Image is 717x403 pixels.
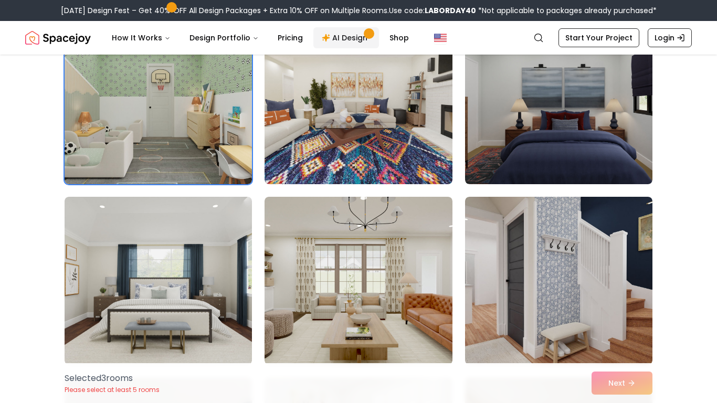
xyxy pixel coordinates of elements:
[465,197,652,365] img: Room room-21
[558,28,639,47] a: Start Your Project
[65,386,160,394] p: Please select at least 5 rooms
[476,5,657,16] span: *Not applicable to packages already purchased*
[181,27,267,48] button: Design Portfolio
[389,5,476,16] span: Use code:
[61,5,657,16] div: [DATE] Design Fest – Get 40% OFF All Design Packages + Extra 10% OFF on Multiple Rooms.
[25,27,91,48] img: Spacejoy Logo
[465,16,652,184] img: Room room-18
[648,28,692,47] a: Login
[25,21,692,55] nav: Global
[265,16,452,184] img: Room room-17
[103,27,179,48] button: How It Works
[65,16,252,184] img: Room room-16
[269,27,311,48] a: Pricing
[65,197,252,365] img: Room room-19
[425,5,476,16] b: LABORDAY40
[65,372,160,385] p: Selected 3 room s
[381,27,417,48] a: Shop
[313,27,379,48] a: AI Design
[434,31,447,44] img: United States
[103,27,417,48] nav: Main
[25,27,91,48] a: Spacejoy
[265,197,452,365] img: Room room-20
